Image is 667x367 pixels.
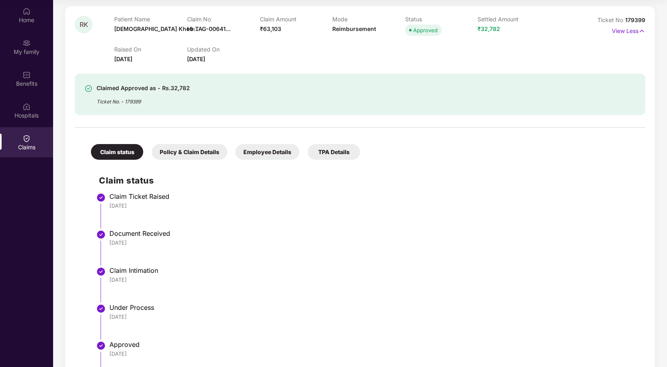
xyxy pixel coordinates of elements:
[332,25,376,32] span: Reimbursement
[23,71,31,79] img: svg+xml;base64,PHN2ZyBpZD0iQmVuZWZpdHMiIHhtbG5zPSJodHRwOi8vd3d3LnczLm9yZy8yMDAwL3N2ZyIgd2lkdGg9Ij...
[91,144,143,160] div: Claim status
[260,25,281,32] span: ₹63,103
[23,7,31,15] img: svg+xml;base64,PHN2ZyBpZD0iSG9tZSIgeG1sbnM9Imh0dHA6Ly93d3cudzMub3JnLzIwMDAvc3ZnIiB3aWR0aD0iMjAiIG...
[187,56,205,62] span: [DATE]
[80,21,88,28] span: RK
[638,27,645,35] img: svg+xml;base64,PHN2ZyB4bWxucz0iaHR0cDovL3d3dy53My5vcmcvMjAwMC9zdmciIHdpZHRoPSIxNyIgaGVpZ2h0PSIxNy...
[152,144,227,160] div: Policy & Claim Details
[109,303,637,311] div: Under Process
[187,46,260,53] p: Updated On
[97,83,190,93] div: Claimed Approved as - Rs.32,782
[23,134,31,142] img: svg+xml;base64,PHN2ZyBpZD0iQ2xhaW0iIHhtbG5zPSJodHRwOi8vd3d3LnczLm9yZy8yMDAwL3N2ZyIgd2lkdGg9IjIwIi...
[332,16,405,23] p: Mode
[109,192,637,200] div: Claim Ticket Raised
[187,25,231,32] span: HI-TAG-00641...
[109,202,637,209] div: [DATE]
[84,85,93,93] img: svg+xml;base64,PHN2ZyBpZD0iU3VjY2Vzcy0zMngzMiIgeG1sbnM9Imh0dHA6Ly93d3cudzMub3JnLzIwMDAvc3ZnIiB3aW...
[114,25,198,32] span: [DEMOGRAPHIC_DATA] Khob...
[114,46,187,53] p: Raised On
[109,239,637,246] div: [DATE]
[114,16,187,23] p: Patient Name
[109,276,637,283] div: [DATE]
[23,103,31,111] img: svg+xml;base64,PHN2ZyBpZD0iSG9zcGl0YWxzIiB4bWxucz0iaHR0cDovL3d3dy53My5vcmcvMjAwMC9zdmciIHdpZHRoPS...
[96,230,106,239] img: svg+xml;base64,PHN2ZyBpZD0iU3RlcC1Eb25lLTMyeDMyIiB4bWxucz0iaHR0cDovL3d3dy53My5vcmcvMjAwMC9zdmciIH...
[109,350,637,357] div: [DATE]
[96,304,106,313] img: svg+xml;base64,PHN2ZyBpZD0iU3RlcC1Eb25lLTMyeDMyIiB4bWxucz0iaHR0cDovL3d3dy53My5vcmcvMjAwMC9zdmciIH...
[405,16,478,23] p: Status
[109,229,637,237] div: Document Received
[413,26,438,34] div: Approved
[478,16,550,23] p: Settled Amount
[114,56,132,62] span: [DATE]
[99,174,637,187] h2: Claim status
[308,144,360,160] div: TPA Details
[478,25,500,32] span: ₹32,782
[597,16,625,23] span: Ticket No
[96,193,106,202] img: svg+xml;base64,PHN2ZyBpZD0iU3RlcC1Eb25lLTMyeDMyIiB4bWxucz0iaHR0cDovL3d3dy53My5vcmcvMjAwMC9zdmciIH...
[96,267,106,276] img: svg+xml;base64,PHN2ZyBpZD0iU3RlcC1Eb25lLTMyeDMyIiB4bWxucz0iaHR0cDovL3d3dy53My5vcmcvMjAwMC9zdmciIH...
[109,313,637,320] div: [DATE]
[23,39,31,47] img: svg+xml;base64,PHN2ZyB3aWR0aD0iMjAiIGhlaWdodD0iMjAiIHZpZXdCb3g9IjAgMCAyMCAyMCIgZmlsbD0ibm9uZSIgeG...
[109,266,637,274] div: Claim Intimation
[625,16,645,23] span: 179399
[97,93,190,105] div: Ticket No. - 179399
[235,144,299,160] div: Employee Details
[612,25,645,35] p: View Less
[96,341,106,351] img: svg+xml;base64,PHN2ZyBpZD0iU3RlcC1Eb25lLTMyeDMyIiB4bWxucz0iaHR0cDovL3d3dy53My5vcmcvMjAwMC9zdmciIH...
[260,16,333,23] p: Claim Amount
[187,16,260,23] p: Claim No
[109,340,637,348] div: Approved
